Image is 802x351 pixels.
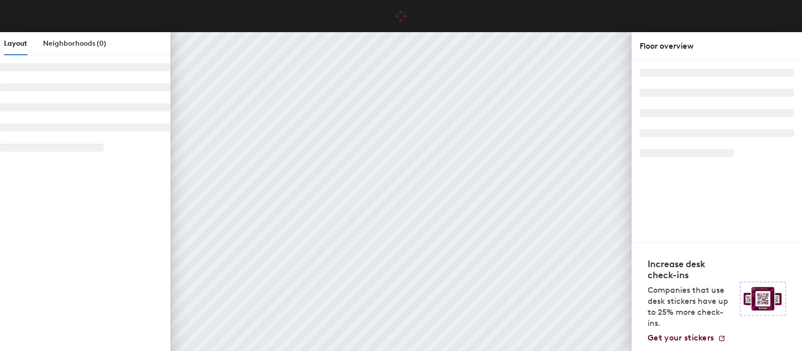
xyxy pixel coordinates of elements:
[640,40,794,52] div: Floor overview
[740,282,786,316] img: Sticker logo
[648,333,726,343] a: Get your stickers
[648,333,714,342] span: Get your stickers
[648,285,734,329] p: Companies that use desk stickers have up to 25% more check-ins.
[4,39,27,48] span: Layout
[648,259,734,281] h4: Increase desk check-ins
[43,39,106,48] span: Neighborhoods (0)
